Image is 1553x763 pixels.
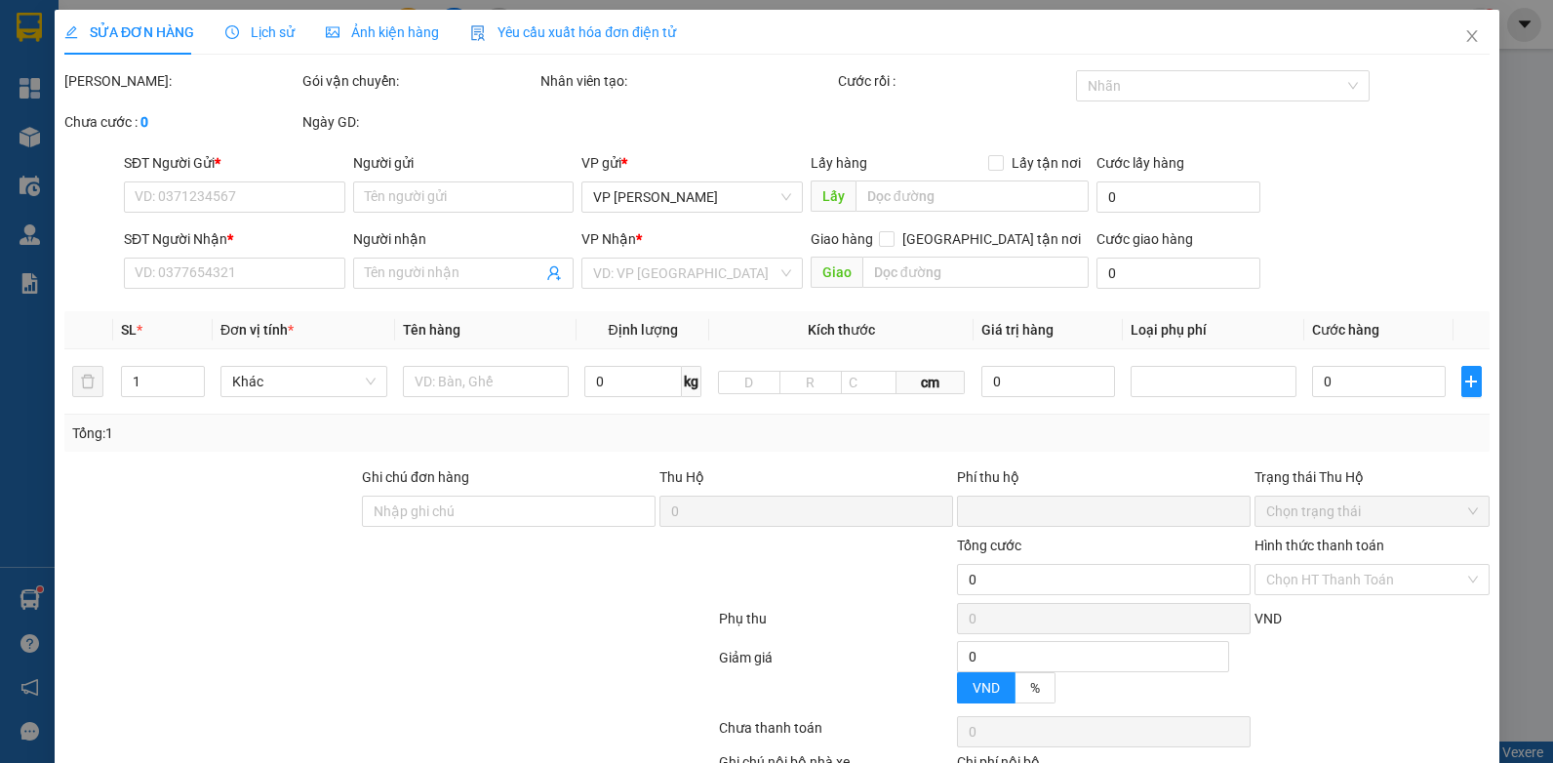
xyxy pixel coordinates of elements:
div: Giảm giá [717,647,955,712]
span: cm [896,371,965,394]
span: Yêu cầu xuất hóa đơn điện tử [470,24,676,40]
strong: PHIẾU GỬI HÀNG [193,58,351,78]
input: Cước giao hàng [1096,258,1260,289]
button: Close [1444,10,1498,64]
input: VD: Bàn, Ghế [402,366,569,397]
div: Phí thu hộ [957,466,1251,496]
span: Giao hàng [810,231,872,247]
div: Người nhận [352,228,574,250]
span: Ảnh kiện hàng [326,24,439,40]
input: Dọc đường [861,257,1088,288]
span: user-add [546,265,562,281]
span: Cước hàng [1312,322,1379,338]
span: clock-circle [225,25,239,39]
button: delete [72,366,103,397]
span: Chọn trạng thái [1266,497,1477,526]
div: Trạng thái Thu Hộ [1254,466,1489,488]
label: Cước lấy hàng [1096,155,1184,171]
div: VP gửi [581,152,803,174]
button: plus [1461,366,1481,397]
div: Phụ thu [717,608,955,642]
span: plus [1462,374,1480,389]
span: Lấy [810,181,855,212]
span: Giá trị hàng [981,322,1054,338]
span: Giao [810,257,861,288]
div: SĐT Người Nhận [124,228,345,250]
div: Chưa thanh toán [717,717,955,751]
span: Khác [232,367,376,396]
span: SL [121,322,137,338]
input: Ghi chú đơn hàng [362,496,656,527]
label: Hình thức thanh toán [1254,538,1384,553]
label: Ghi chú đơn hàng [362,469,469,485]
div: Gói vận chuyển: [302,70,537,92]
span: picture [326,25,339,39]
label: Cước giao hàng [1096,231,1193,247]
div: Nhân viên tạo: [540,70,834,92]
span: Định lượng [608,322,677,338]
input: C [840,371,896,394]
div: [PERSON_NAME]: [64,70,299,92]
span: Tổng cước [957,538,1021,553]
span: Kích thước [808,322,875,338]
span: Lấy tận nơi [1004,152,1089,174]
strong: : [DOMAIN_NAME] [185,100,358,119]
img: icon [470,25,486,41]
span: edit [64,25,78,39]
strong: CÔNG TY TNHH VĨNH QUANG [139,33,405,54]
input: D [718,371,780,394]
span: SỬA ĐƠN HÀNG [64,24,194,40]
div: Ngày GD: [302,111,537,133]
span: Lịch sử [225,24,295,40]
span: Tên hàng [402,322,459,338]
div: Tổng: 1 [72,422,601,444]
img: logo [19,30,110,122]
div: Cước rồi : [838,70,1072,92]
th: Loại phụ phí [1123,311,1305,349]
input: Cước lấy hàng [1096,181,1260,213]
div: Chưa cước : [64,111,299,133]
input: Dọc đường [855,181,1088,212]
span: close [1463,28,1479,44]
input: R [778,371,841,394]
b: 0 [140,114,148,130]
span: VP Trần Khát Chân [593,182,791,212]
span: [GEOGRAPHIC_DATA] tận nơi [895,228,1089,250]
div: SĐT Người Gửi [124,152,345,174]
span: % [1030,680,1040,696]
span: Lấy hàng [810,155,866,171]
span: VND [1254,611,1282,626]
span: VND [973,680,1000,696]
span: Đơn vị tính [220,322,294,338]
div: Người gửi [352,152,574,174]
span: Thu Hộ [659,469,704,485]
span: VP Nhận [581,231,636,247]
span: kg [682,366,701,397]
strong: Hotline : 0889 23 23 23 [209,82,336,97]
span: Website [185,103,231,118]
